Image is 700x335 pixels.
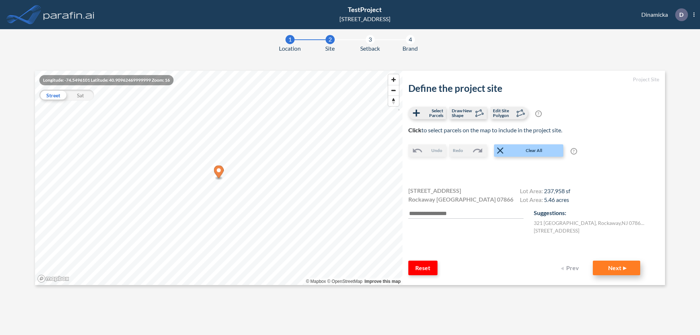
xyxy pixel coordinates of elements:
span: Setback [360,44,380,53]
a: Mapbox homepage [37,274,69,283]
a: Improve this map [365,279,401,284]
div: 3 [366,35,375,44]
span: to select parcels on the map to include in the project site. [408,126,562,133]
span: Redo [453,147,463,154]
div: Sat [67,90,94,101]
span: Rockaway [GEOGRAPHIC_DATA] 07866 [408,195,513,204]
h5: Project Site [408,77,659,83]
span: Location [279,44,301,53]
button: Clear All [494,144,563,157]
span: ? [535,110,542,117]
div: 2 [326,35,335,44]
label: 321 [GEOGRAPHIC_DATA] , Rockaway , NJ 07866 , US [534,219,647,227]
div: 4 [406,35,415,44]
span: Site [325,44,335,53]
button: Zoom out [388,85,399,96]
b: Click [408,126,421,133]
a: Mapbox [306,279,326,284]
div: Street [39,90,67,101]
button: Reset bearing to north [388,96,399,106]
button: Redo [449,144,487,157]
button: Undo [408,144,446,157]
h2: Define the project site [408,83,659,94]
p: D [679,11,684,18]
a: OpenStreetMap [327,279,362,284]
p: Suggestions: [534,209,659,217]
img: logo [42,7,96,22]
h4: Lot Area: [520,187,570,196]
span: Brand [402,44,418,53]
span: Undo [431,147,442,154]
div: [STREET_ADDRESS] [339,15,390,23]
div: 1 [285,35,295,44]
span: Draw New Shape [452,108,473,118]
canvas: Map [35,71,402,285]
span: 5.46 acres [544,196,569,203]
button: Zoom in [388,74,399,85]
h4: Lot Area: [520,196,570,205]
button: Prev [556,261,586,275]
label: [STREET_ADDRESS] [534,227,579,234]
span: TestProject [348,5,382,13]
div: Map marker [214,165,224,180]
button: Reset [408,261,437,275]
span: 237,958 sf [544,187,570,194]
span: Clear All [506,147,563,154]
span: ? [571,148,577,155]
span: Edit Site Polygon [493,108,514,118]
span: [STREET_ADDRESS] [408,186,461,195]
button: Next [593,261,640,275]
span: Select Parcels [422,108,443,118]
div: Dinamicka [630,8,695,21]
div: Longitude: -74.5496101 Latitude: 40.90962469999999 Zoom: 16 [39,75,174,85]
